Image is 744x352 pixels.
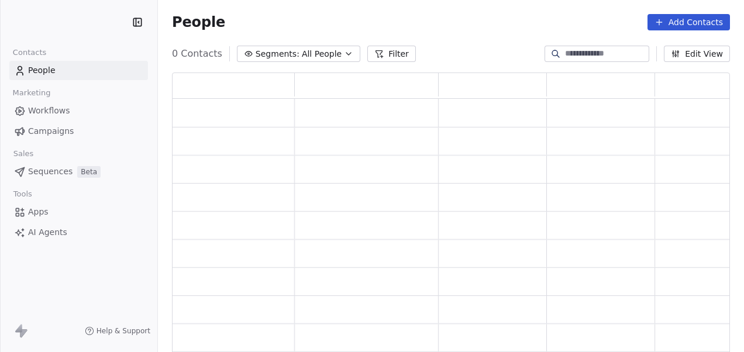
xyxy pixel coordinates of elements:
span: Sequences [28,165,73,178]
span: AI Agents [28,226,67,239]
a: Campaigns [9,122,148,141]
span: People [172,13,225,31]
a: People [9,61,148,80]
button: Add Contacts [647,14,730,30]
span: Campaigns [28,125,74,137]
span: People [28,64,56,77]
button: Edit View [664,46,730,62]
span: Help & Support [97,326,150,336]
span: Apps [28,206,49,218]
a: Help & Support [85,326,150,336]
span: Sales [8,145,39,163]
span: Tools [8,185,37,203]
span: All People [302,48,342,60]
span: 0 Contacts [172,47,222,61]
span: Contacts [8,44,51,61]
a: SequencesBeta [9,162,148,181]
a: AI Agents [9,223,148,242]
span: Marketing [8,84,56,102]
span: Beta [77,166,101,178]
a: Apps [9,202,148,222]
span: Workflows [28,105,70,117]
a: Workflows [9,101,148,120]
span: Segments: [256,48,299,60]
button: Filter [367,46,416,62]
